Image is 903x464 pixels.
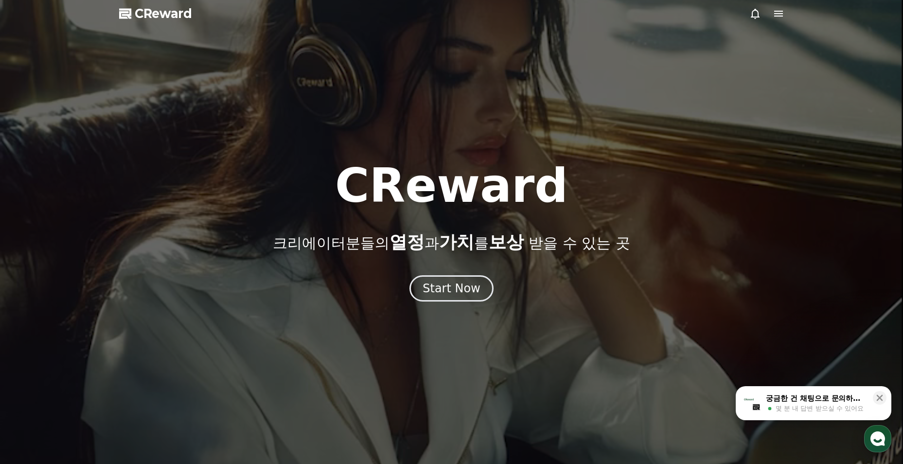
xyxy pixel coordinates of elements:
a: CReward [119,6,192,21]
p: 크리에이터분들의 과 를 받을 수 있는 곳 [273,232,630,252]
span: 열정 [390,232,425,252]
span: 가치 [439,232,474,252]
button: Start Now [409,275,494,302]
h1: CReward [335,162,568,209]
a: Start Now [409,285,494,294]
div: Start Now [423,281,480,296]
span: CReward [135,6,192,21]
span: 보상 [489,232,524,252]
